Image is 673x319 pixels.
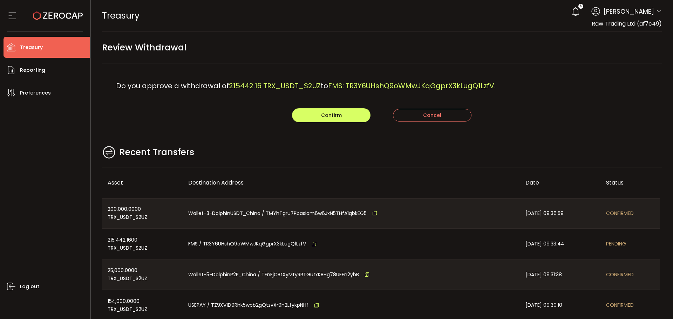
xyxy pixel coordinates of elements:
div: Status [600,179,660,187]
div: Date [520,179,600,187]
span: Preferences [20,88,51,98]
span: Treasury [102,9,140,22]
span: Log out [20,282,39,292]
span: Wallet-3-DolphinUSDT_China / TMYhTgru7Pbasiom6w6JxN5THfA1qbkEG5 [188,209,367,217]
span: Raw Trading Ltd (af7c49) [592,20,662,28]
button: Confirm [292,108,371,122]
div: Asset [102,179,183,187]
span: CONFIRMED [606,271,634,279]
div: [DATE] 09:33:44 [520,229,600,259]
span: FMS / TR3Y6UHshQ9oWMwJKqGgprX3kLugQ1LzfV [188,240,306,248]
div: [DATE] 09:31:38 [520,260,600,290]
button: Cancel [393,109,471,122]
span: Reporting [20,65,45,75]
span: 5 [580,4,582,9]
span: Confirm [321,112,342,119]
span: CONFIRMED [606,209,634,217]
span: Treasury [20,42,43,53]
iframe: Chat Widget [638,285,673,319]
span: Wallet-5-DolphinP2P_China / TFnFjCBtXyMtyRRTGutxKBHg78UEFn2ybB [188,271,359,279]
span: FMS: TR3Y6UHshQ9oWMwJKqGgprX3kLugQ1LzfV. [328,81,496,91]
span: Do you approve a withdrawal of [116,81,229,91]
span: Review Withdrawal [102,40,186,55]
span: Recent Transfers [120,146,194,159]
span: PENDING [606,240,626,248]
span: Cancel [423,112,441,119]
span: to [321,81,328,91]
span: 215442.16 TRX_USDT_S2UZ [229,81,321,91]
span: USEPAY / TZ9XV1D9Rhk5wpb2gQtzvXr9h2LtykpNHf [188,301,308,309]
div: 215,442.1600 TRX_USDT_S2UZ [102,229,183,259]
span: [PERSON_NAME] [604,7,654,16]
div: [DATE] 09:36:59 [520,199,600,229]
div: Destination Address [183,179,520,187]
div: 25,000.0000 TRX_USDT_S2UZ [102,260,183,290]
span: CONFIRMED [606,301,634,309]
div: 200,000.0000 TRX_USDT_S2UZ [102,199,183,229]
